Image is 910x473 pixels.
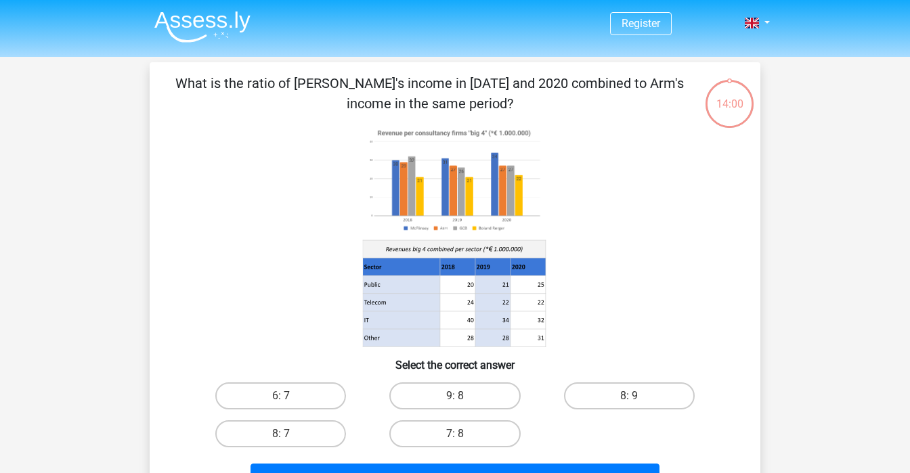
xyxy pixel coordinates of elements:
[389,420,520,447] label: 7: 8
[215,420,346,447] label: 8: 7
[215,382,346,409] label: 6: 7
[171,348,739,371] h6: Select the correct answer
[154,11,251,43] img: Assessly
[389,382,520,409] label: 9: 8
[564,382,695,409] label: 8: 9
[171,73,688,114] p: What is the ratio of [PERSON_NAME]'s income in [DATE] and 2020 combined to Arm's income in the sa...
[622,17,660,30] a: Register
[704,78,755,112] div: 14:00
